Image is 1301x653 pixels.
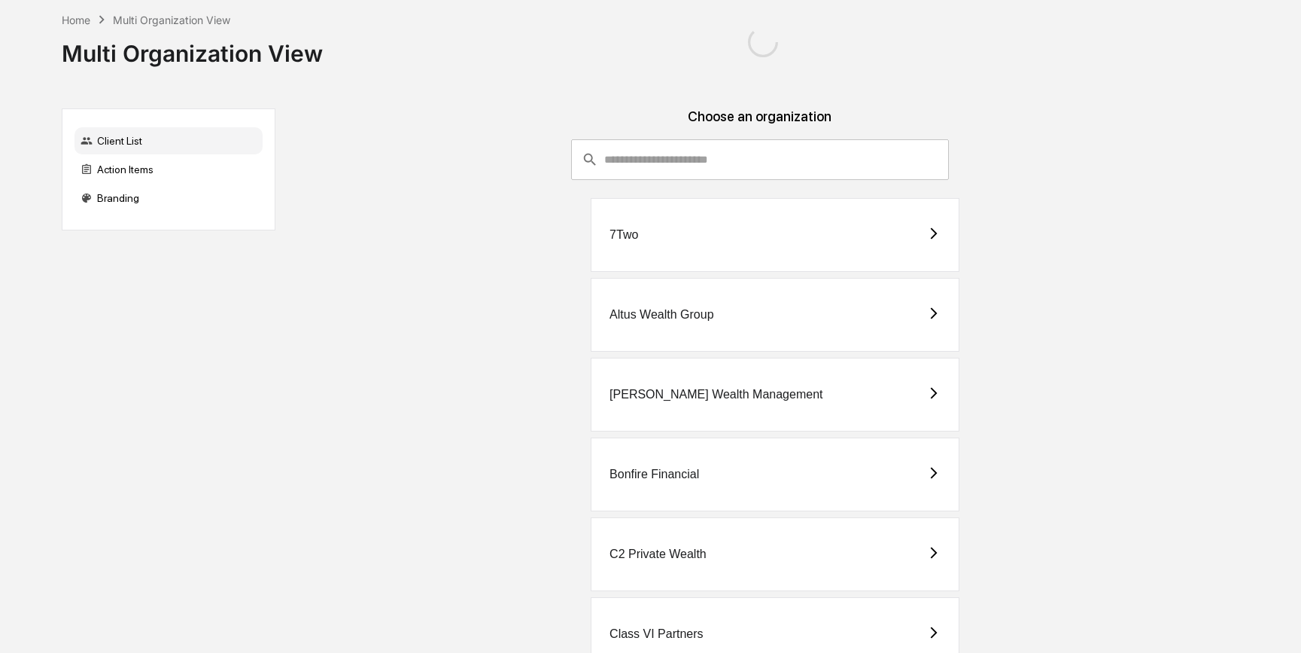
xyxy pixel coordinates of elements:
div: consultant-dashboard__filter-organizations-search-bar [571,139,949,180]
div: Branding [74,185,263,212]
div: Client List [74,127,263,154]
div: Action Items [74,156,263,183]
div: Multi Organization View [62,28,323,67]
div: Altus Wealth Group [609,308,713,322]
div: Bonfire Financial [609,468,699,481]
div: Multi Organization View [113,14,230,26]
div: 7Two [609,228,638,242]
div: C2 Private Wealth [609,548,707,561]
div: Choose an organization [287,108,1233,139]
div: Class VI Partners [609,627,703,641]
div: [PERSON_NAME] Wealth Management [609,388,822,401]
div: Home [62,14,90,26]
